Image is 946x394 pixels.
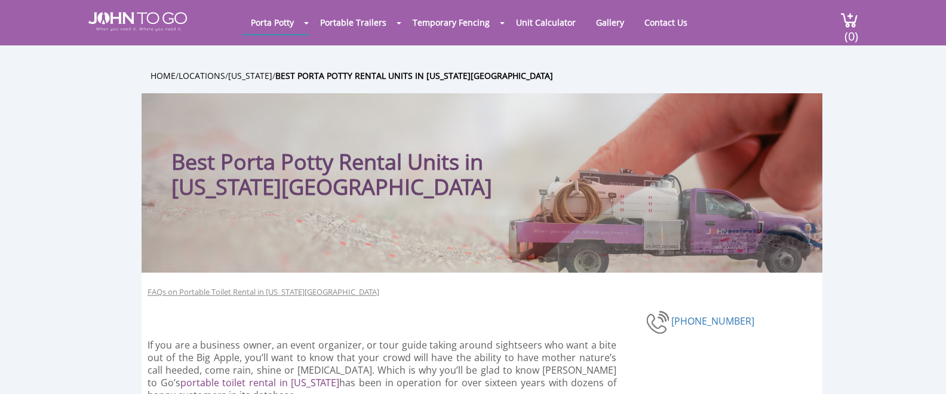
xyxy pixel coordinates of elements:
[228,70,272,81] a: [US_STATE]
[404,11,499,34] a: Temporary Fencing
[150,70,176,81] a: Home
[587,11,633,34] a: Gallery
[507,11,585,34] a: Unit Calculator
[494,161,816,273] img: Truck
[242,11,303,34] a: Porta Potty
[179,70,225,81] a: Locations
[840,12,858,28] img: cart a
[171,117,557,200] h1: Best Porta Potty Rental Units in [US_STATE][GEOGRAPHIC_DATA]
[148,286,379,298] a: FAQs on Portable Toilet Rental in [US_STATE][GEOGRAPHIC_DATA]
[646,309,671,335] img: phone-number
[671,314,754,328] a: [PHONE_NUMBER]
[180,376,340,389] a: portable toilet rental in [US_STATE]
[844,19,858,44] span: (0)
[150,69,831,83] ul: / / /
[635,11,696,34] a: Contact Us
[88,12,187,31] img: JOHN to go
[311,11,395,34] a: Portable Trailers
[275,70,553,81] a: Best Porta Potty Rental Units in [US_STATE][GEOGRAPHIC_DATA]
